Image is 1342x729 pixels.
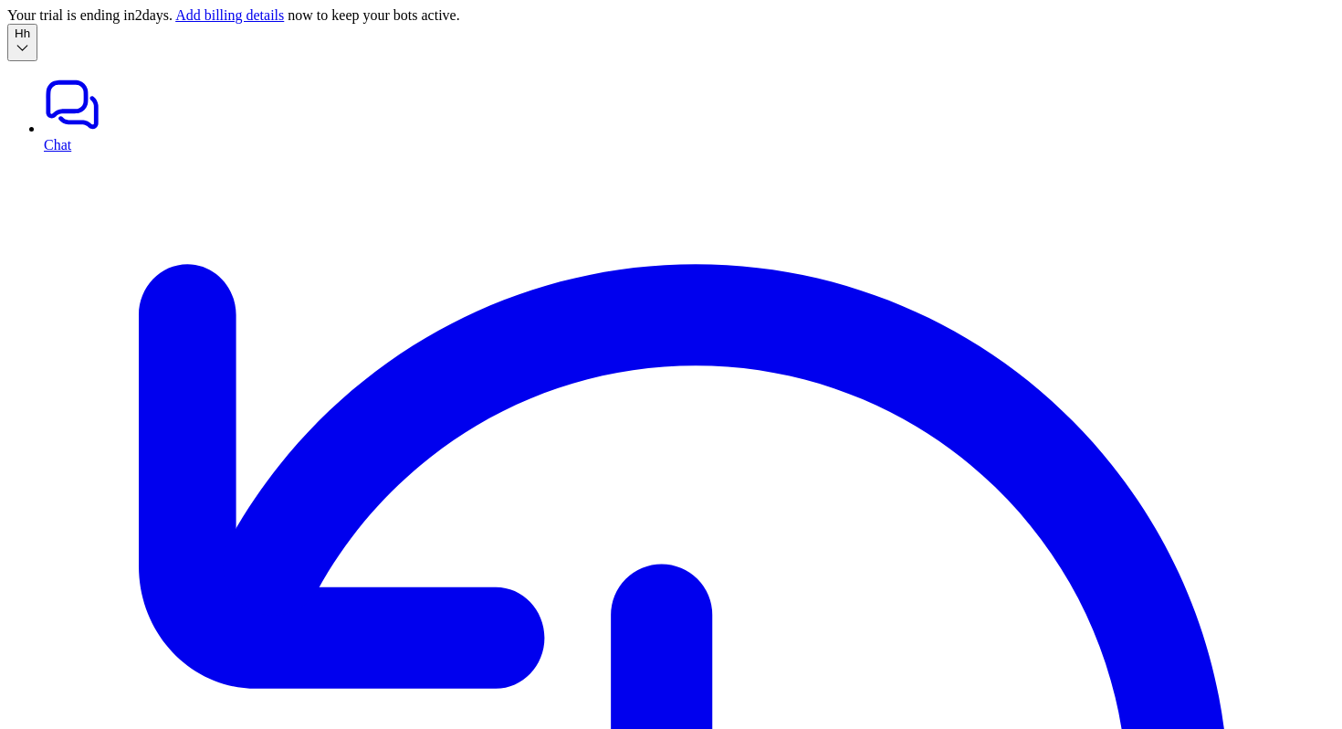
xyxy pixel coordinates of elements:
span: H [15,26,24,40]
button: Hh [7,24,37,61]
a: Chat [44,76,1335,153]
span: h [24,26,30,40]
a: Add billing details [175,7,284,23]
div: Your trial is ending in 2 days. now to keep your bots active. [7,7,1335,24]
